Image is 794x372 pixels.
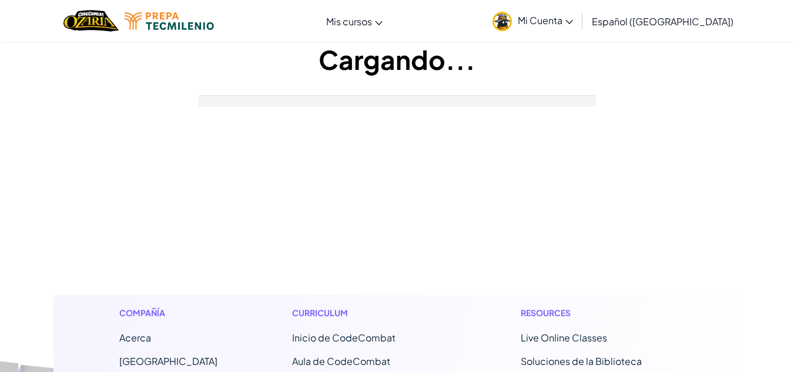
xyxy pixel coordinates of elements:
img: Home [63,9,118,33]
a: Soluciones de la Biblioteca [521,355,642,367]
a: Mis cursos [320,5,388,37]
h1: Resources [521,307,675,319]
a: Español ([GEOGRAPHIC_DATA]) [586,5,739,37]
a: Acerca [119,331,151,344]
a: Aula de CodeCombat [292,355,390,367]
img: avatar [493,12,512,31]
a: [GEOGRAPHIC_DATA] [119,355,217,367]
h1: Curriculum [292,307,447,319]
span: Mi Cuenta [518,14,573,26]
a: Mi Cuenta [487,2,579,39]
h1: Compañía [119,307,217,319]
a: Ozaria by CodeCombat logo [63,9,118,33]
a: Live Online Classes [521,331,607,344]
span: Inicio de CodeCombat [292,331,396,344]
img: Tecmilenio logo [125,12,214,30]
span: Español ([GEOGRAPHIC_DATA]) [592,15,733,28]
span: Mis cursos [326,15,372,28]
